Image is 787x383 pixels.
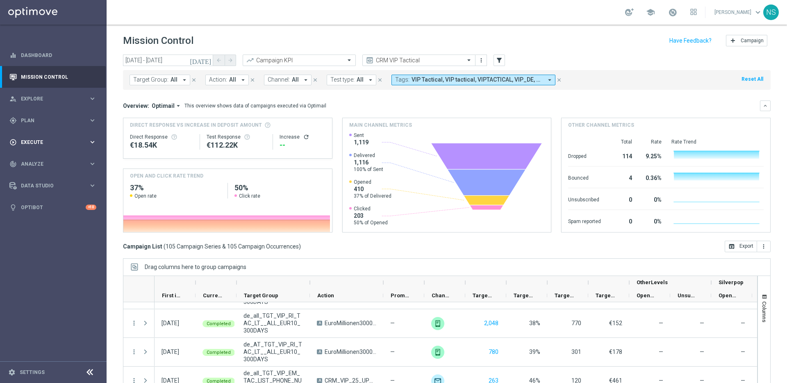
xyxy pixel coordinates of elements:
[725,241,757,252] button: open_in_browser Export
[9,52,17,59] i: equalizer
[354,152,383,159] span: Delivered
[130,183,221,193] h2: 37%
[9,139,97,146] button: play_circle_outline Execute keyboard_arrow_right
[264,75,312,85] button: Channel: All arrow_drop_down
[89,95,96,103] i: keyboard_arrow_right
[473,292,492,299] span: Targeted Customers
[325,348,376,356] span: EuroMillionen3000 with 5 € off
[642,171,662,184] div: 0.36%
[89,138,96,146] i: keyboard_arrow_right
[367,76,374,84] i: arrow_drop_down
[164,243,166,250] span: (
[190,57,212,64] i: [DATE]
[669,38,712,43] input: Have Feedback?
[145,264,246,270] span: Drag columns here to group campaigns
[671,139,764,145] div: Rate Trend
[191,77,197,83] i: close
[741,75,764,84] button: Reset All
[642,214,662,227] div: 0%
[412,76,543,83] span: VIP Tactical, VIP tactical, VIPTACTICAL, VIP_DE, Vip Tac, Vip Tactical, vip tactical
[166,243,299,250] span: 105 Campaign Series & 105 Campaign Occurrences
[184,102,326,109] div: This overview shows data of campaigns executed via Optimail
[395,76,409,83] span: Tags:
[362,55,475,66] ng-select: CRM VIP Tactical
[330,76,355,83] span: Test type:
[268,76,290,83] span: Channel:
[9,44,96,66] div: Dashboard
[763,5,779,20] div: NS
[243,312,303,334] span: de_all_TGT_VIP_RI_TAC_LT__ALL_EUR10_300DAYS
[171,76,177,83] span: All
[123,35,193,47] h1: Mission Control
[21,118,89,123] span: Plan
[303,134,309,140] button: refresh
[20,370,45,375] a: Settings
[642,139,662,145] div: Rate
[130,134,193,140] div: Direct Response
[317,292,334,299] span: Action
[9,117,97,124] div: gps_fixed Plan keyboard_arrow_right
[9,95,17,103] i: person_search
[431,317,444,330] img: OtherLevels
[377,77,383,83] i: close
[244,292,278,299] span: Target Group
[202,348,235,356] colored-tag: Completed
[431,346,444,359] img: OtherLevels
[678,292,697,299] span: Unsubscribed
[357,76,364,83] span: All
[391,292,410,299] span: Promotions
[86,205,96,210] div: +10
[611,139,632,145] div: Total
[9,182,97,189] button: Data Studio keyboard_arrow_right
[477,55,485,65] button: more_vert
[21,140,89,145] span: Execute
[130,140,193,150] div: €18,543
[21,183,89,188] span: Data Studio
[762,103,768,109] i: keyboard_arrow_down
[741,38,764,43] span: Campaign
[9,196,96,218] div: Optibot
[213,55,225,66] button: arrow_back
[234,183,325,193] h2: 50%
[239,193,260,199] span: Click rate
[741,320,745,326] span: —
[488,347,499,357] button: 780
[529,349,540,355] span: 39%
[391,75,555,85] button: Tags: VIP Tactical, VIP tactical, VIPTACTICAL, VIP_DE, Vip Tac, Vip Tactical, vip tactical arrow_...
[9,95,89,103] div: Explore
[760,100,771,111] button: keyboard_arrow_down
[611,149,632,162] div: 114
[145,264,246,270] div: Row Groups
[123,243,301,250] h3: Campaign List
[354,139,368,146] span: 1,119
[568,149,601,162] div: Dropped
[229,76,236,83] span: All
[243,55,356,66] ng-select: Campaign KPI
[496,57,503,64] i: filter_alt
[349,121,412,129] h4: Main channel metrics
[21,162,89,166] span: Analyze
[483,318,499,328] button: 2,048
[175,102,182,109] i: arrow_drop_down
[312,77,318,83] i: close
[21,66,96,88] a: Mission Control
[637,279,668,285] span: OtherLevels
[9,117,17,124] i: gps_fixed
[207,140,266,150] div: €112,216
[239,76,247,84] i: arrow_drop_down
[216,57,222,63] i: arrow_back
[9,161,97,167] button: track_changes Analyze keyboard_arrow_right
[312,75,319,84] button: close
[596,292,615,299] span: Targeted Average KPI
[700,320,704,326] span: —
[555,75,563,84] button: close
[21,196,86,218] a: Optibot
[354,193,391,199] span: 37% of Delivered
[700,349,704,355] span: —
[9,74,97,80] button: Mission Control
